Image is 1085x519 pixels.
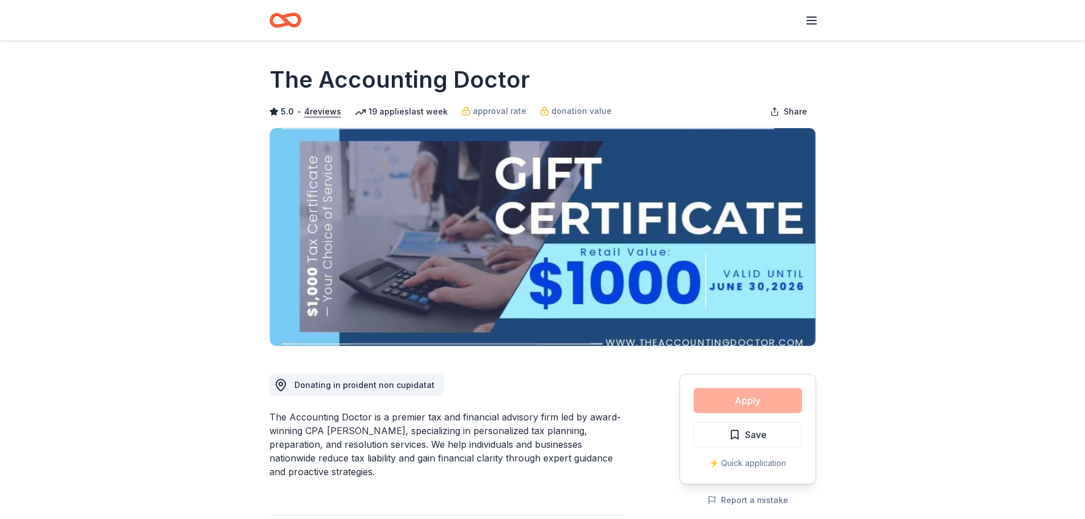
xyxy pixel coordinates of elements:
[461,104,526,118] a: approval rate
[540,104,612,118] a: donation value
[355,105,448,118] div: 19 applies last week
[694,456,802,470] div: ⚡️ Quick application
[761,100,816,123] button: Share
[269,64,530,96] h1: The Accounting Doctor
[473,104,526,118] span: approval rate
[269,7,301,34] a: Home
[694,422,802,447] button: Save
[551,104,612,118] span: donation value
[297,107,301,116] span: •
[281,105,294,118] span: 5.0
[269,410,625,479] div: The Accounting Doctor is a premier tax and financial advisory firm led by award-winning CPA [PERS...
[294,380,435,390] span: Donating in proident non cupidatat
[707,493,788,507] button: Report a mistake
[745,427,767,442] span: Save
[304,105,341,118] button: 4reviews
[784,105,807,118] span: Share
[270,128,816,346] img: Image for The Accounting Doctor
